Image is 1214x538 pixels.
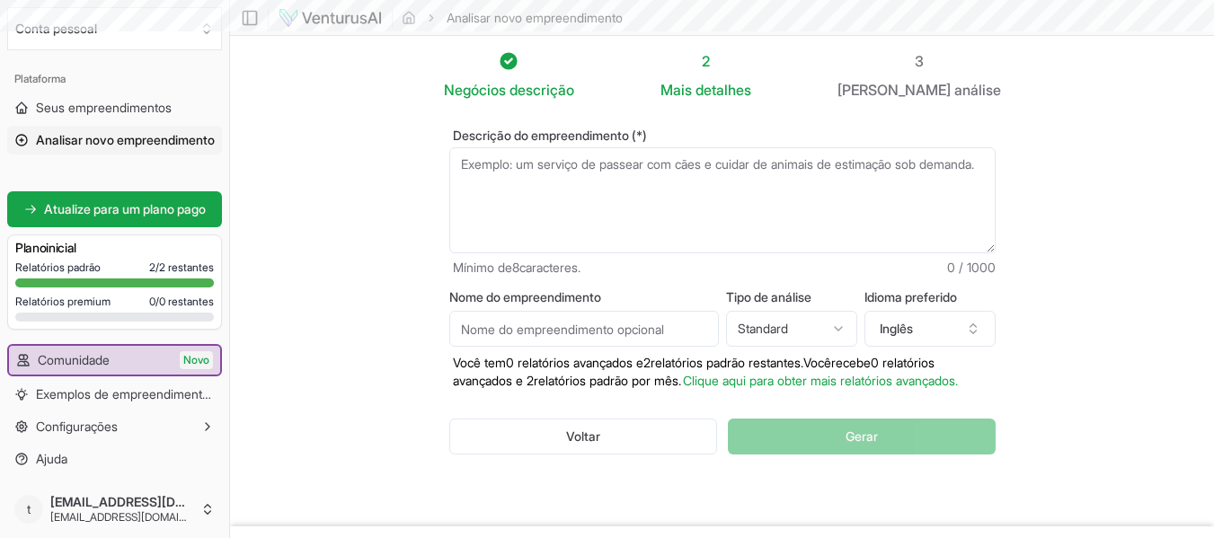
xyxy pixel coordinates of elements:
font: 8 [512,260,519,275]
font: Voltar [566,428,600,444]
font: Você [803,355,831,370]
font: Configurações [36,419,118,434]
font: 3 [915,52,924,70]
a: Atualize para um plano pago [7,191,222,227]
font: Mais [660,81,692,99]
font: inicial [46,240,76,255]
font: / [155,260,159,274]
button: t[EMAIL_ADDRESS][DOMAIN_NAME][EMAIL_ADDRESS][DOMAIN_NAME] [7,488,222,531]
font: relatórios avançados [518,355,633,370]
font: [EMAIL_ADDRESS][DOMAIN_NAME] [50,510,226,524]
a: Exemplos de empreendimentos [7,380,222,409]
font: Nome do empreendimento [449,289,601,304]
font: Relatórios padrão [15,260,101,274]
font: 0 / 1000 [947,260,996,275]
font: 0 [871,355,879,370]
font: Plataforma [14,72,66,85]
font: Mínimo de [453,260,512,275]
font: / [155,295,159,308]
button: Voltar [449,419,718,454]
font: Descrição do empreendimento (*) [453,128,647,143]
font: restantes [168,260,214,274]
font: Comunidade [38,352,110,367]
font: 2 [149,260,155,274]
font: relatórios padrão por mês. [534,373,681,388]
font: Clique aqui para obter mais relatórios avançados. [683,373,958,388]
a: Ajuda [7,445,222,473]
font: Ajuda [36,451,67,466]
font: 2 [702,52,710,70]
font: Negócios [444,81,506,99]
font: descrição [510,81,574,99]
font: caracteres. [519,260,580,275]
a: ComunidadeNovo [9,346,220,375]
font: detalhes [696,81,751,99]
font: 0 [149,295,155,308]
font: Novo [183,353,209,366]
font: análise [954,81,1001,99]
font: Relatórios premium [15,295,111,308]
font: t [27,501,31,516]
font: Atualize para um plano pago [44,201,206,216]
font: 0 [506,355,514,370]
a: Analisar novo empreendimento [7,126,222,154]
font: relatórios padrão restantes. [651,355,803,370]
font: e [636,355,643,370]
font: Exemplos de empreendimentos [36,386,216,401]
font: Você tem [453,355,506,370]
a: Seus empreendimentos [7,93,222,122]
font: Analisar novo empreendimento [36,132,215,147]
font: restantes [168,295,214,308]
font: 2 [159,260,165,274]
font: Seus empreendimentos [36,100,172,115]
font: 0 [159,295,165,308]
font: [EMAIL_ADDRESS][DOMAIN_NAME] [50,494,264,509]
font: [PERSON_NAME] [837,81,951,99]
input: Nome do empreendimento opcional [449,311,719,347]
font: 2 [527,373,534,388]
font: Inglês [880,321,913,336]
font: Idioma preferido [864,289,957,304]
font: Plano [15,240,46,255]
font: recebe [831,355,871,370]
font: 2 [643,355,651,370]
font: Tipo de análise [726,289,811,304]
button: Configurações [7,412,222,441]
